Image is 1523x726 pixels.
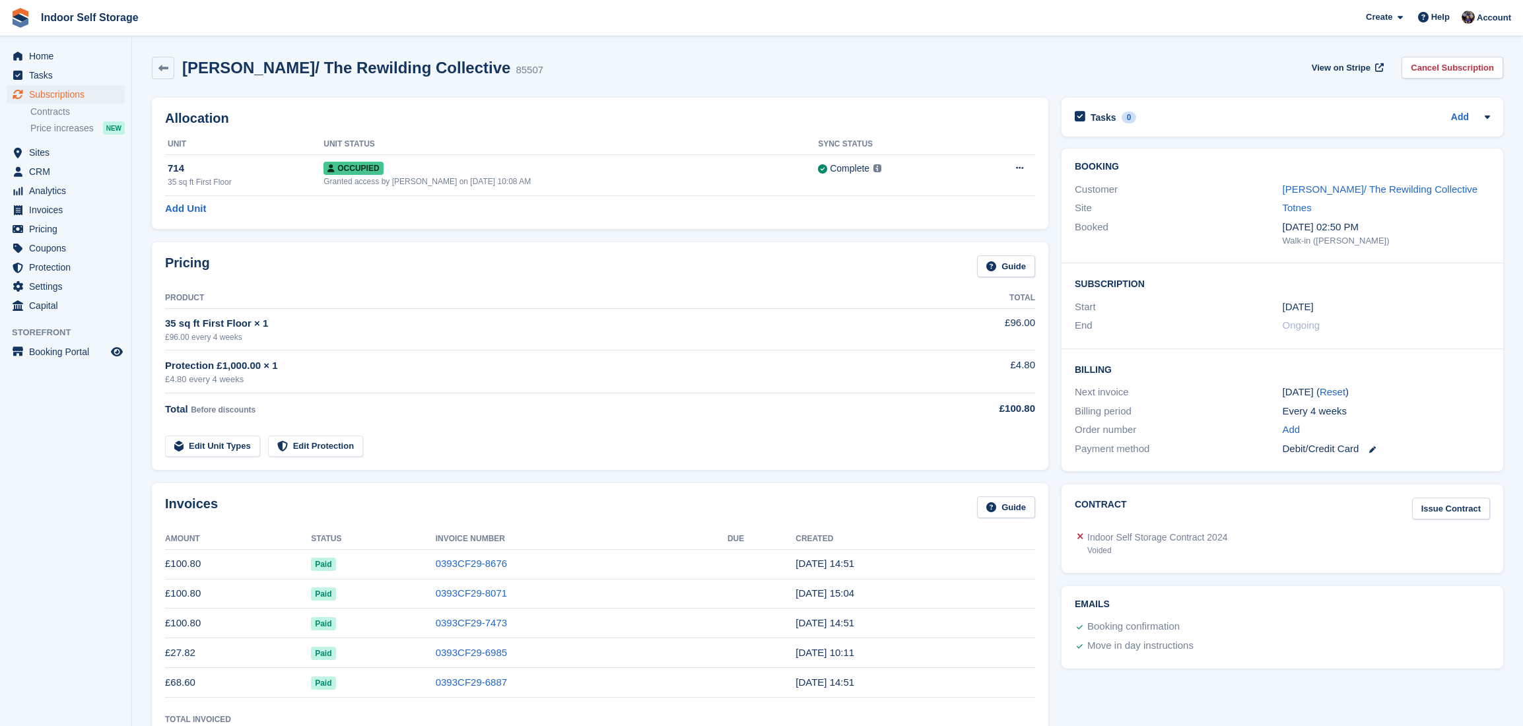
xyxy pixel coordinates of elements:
[902,288,1035,309] th: Total
[311,587,335,601] span: Paid
[1283,422,1301,438] a: Add
[7,201,125,219] a: menu
[7,296,125,315] a: menu
[36,7,144,28] a: Indoor Self Storage
[7,181,125,200] a: menu
[1075,201,1283,216] div: Site
[29,47,108,65] span: Home
[436,529,728,550] th: Invoice Number
[311,647,335,660] span: Paid
[29,258,108,277] span: Protection
[902,308,1035,350] td: £96.00
[795,587,854,599] time: 2025-09-01 14:04:56 UTC
[29,239,108,257] span: Coupons
[1075,182,1283,197] div: Customer
[323,162,383,175] span: Occupied
[902,350,1035,393] td: £4.80
[323,176,818,187] div: Granted access by [PERSON_NAME] on [DATE] 10:08 AM
[29,85,108,104] span: Subscriptions
[1306,57,1386,79] a: View on Stripe
[29,162,108,181] span: CRM
[168,161,323,176] div: 714
[436,647,507,658] a: 0393CF29-6985
[795,558,854,569] time: 2025-09-29 13:51:20 UTC
[165,111,1035,126] h2: Allocation
[436,676,507,688] a: 0393CF29-6887
[1412,498,1490,519] a: Issue Contract
[1283,202,1312,213] a: Totnes
[29,220,108,238] span: Pricing
[29,296,108,315] span: Capital
[977,496,1035,518] a: Guide
[7,85,125,104] a: menu
[1087,531,1227,544] div: Indoor Self Storage Contract 2024
[30,106,125,118] a: Contracts
[323,134,818,155] th: Unit Status
[165,316,902,331] div: 35 sq ft First Floor × 1
[109,344,125,360] a: Preview store
[1075,220,1283,247] div: Booked
[29,143,108,162] span: Sites
[1087,638,1194,654] div: Move in day instructions
[11,8,30,28] img: stora-icon-8386f47178a22dfd0bd8f6a31ec36ba5ce8667c1dd55bd0f319d3a0aa187defe.svg
[29,277,108,296] span: Settings
[165,668,311,698] td: £68.60
[165,713,231,725] div: Total Invoiced
[818,134,969,155] th: Sync Status
[7,143,125,162] a: menu
[1075,362,1490,376] h2: Billing
[1283,404,1491,419] div: Every 4 weeks
[1075,422,1283,438] div: Order number
[1320,386,1345,397] a: Reset
[1462,11,1475,24] img: Sandra Pomeroy
[1075,442,1283,457] div: Payment method
[29,343,108,361] span: Booking Portal
[1075,300,1283,315] div: Start
[1283,220,1491,235] div: [DATE] 02:50 PM
[165,638,311,668] td: £27.82
[1087,619,1180,635] div: Booking confirmation
[7,258,125,277] a: menu
[873,164,881,172] img: icon-info-grey-7440780725fd019a000dd9b08b2336e03edf1995a4989e88bcd33f0948082b44.svg
[268,436,363,457] a: Edit Protection
[7,220,125,238] a: menu
[1122,112,1137,123] div: 0
[182,59,510,77] h2: [PERSON_NAME]/ The Rewilding Collective
[7,343,125,361] a: menu
[1075,277,1490,290] h2: Subscription
[165,201,206,216] a: Add Unit
[902,401,1035,416] div: £100.80
[165,609,311,638] td: £100.80
[1283,319,1320,331] span: Ongoing
[165,436,260,457] a: Edit Unit Types
[165,529,311,550] th: Amount
[30,122,94,135] span: Price increases
[7,47,125,65] a: menu
[1366,11,1392,24] span: Create
[7,66,125,84] a: menu
[165,358,902,374] div: Protection £1,000.00 × 1
[1451,110,1469,125] a: Add
[12,326,131,339] span: Storefront
[795,617,854,628] time: 2025-08-04 13:51:49 UTC
[830,162,869,176] div: Complete
[165,331,902,343] div: £96.00 every 4 weeks
[165,549,311,579] td: £100.80
[1075,318,1283,333] div: End
[516,63,543,78] div: 85507
[1075,162,1490,172] h2: Booking
[311,529,436,550] th: Status
[1283,300,1314,315] time: 2025-05-12 00:00:00 UTC
[165,288,902,309] th: Product
[1431,11,1450,24] span: Help
[436,558,507,569] a: 0393CF29-8676
[165,134,323,155] th: Unit
[1402,57,1503,79] a: Cancel Subscription
[795,676,854,688] time: 2025-07-07 13:51:29 UTC
[311,617,335,630] span: Paid
[29,66,108,84] span: Tasks
[1075,385,1283,400] div: Next invoice
[1312,61,1371,75] span: View on Stripe
[1477,11,1511,24] span: Account
[311,558,335,571] span: Paid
